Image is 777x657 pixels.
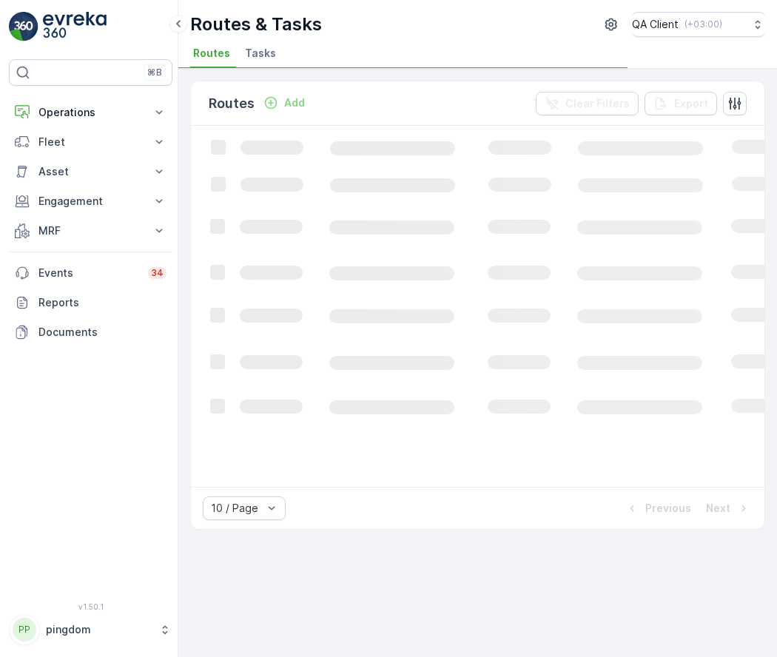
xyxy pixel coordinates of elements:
p: 34 [151,267,164,279]
a: Documents [9,317,172,347]
p: Fleet [38,135,143,149]
span: Tasks [245,46,276,61]
p: Next [706,501,730,516]
button: Operations [9,98,172,127]
button: Asset [9,157,172,186]
p: Reports [38,295,166,310]
a: Events34 [9,258,172,288]
p: ⌘B [147,67,162,78]
button: QA Client(+03:00) [632,12,765,37]
p: Events [38,266,139,280]
span: v 1.50.1 [9,602,172,611]
p: Asset [38,164,143,179]
div: PP [13,618,36,641]
p: QA Client [632,17,679,32]
p: Operations [38,105,143,120]
p: pingdom [46,622,152,637]
p: Routes [209,93,255,114]
button: Fleet [9,127,172,157]
p: Previous [645,501,691,516]
img: logo [9,12,38,41]
button: Clear Filters [536,92,639,115]
p: MRF [38,223,143,238]
button: Export [645,92,717,115]
p: ( +03:00 ) [684,18,722,30]
p: Engagement [38,194,143,209]
button: Engagement [9,186,172,216]
button: MRF [9,216,172,246]
p: Export [674,96,708,111]
button: Add [258,94,311,112]
button: Previous [623,499,693,517]
span: Routes [193,46,230,61]
p: Documents [38,325,166,340]
button: Next [704,499,753,517]
button: PPpingdom [9,614,172,645]
p: Routes & Tasks [190,13,322,36]
a: Reports [9,288,172,317]
p: Clear Filters [565,96,630,111]
img: logo_light-DOdMpM7g.png [43,12,107,41]
p: Add [284,95,305,110]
